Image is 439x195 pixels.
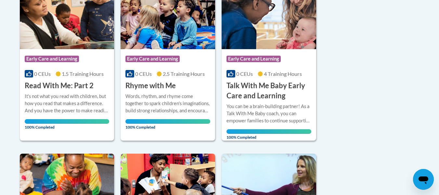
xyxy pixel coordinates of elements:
span: 100% Completed [125,119,210,130]
span: 4 Training Hours [264,71,302,77]
h3: Rhyme with Me [125,81,176,91]
span: 1.5 Training Hours [62,71,104,77]
span: 0 CEUs [34,71,51,77]
span: 2.5 Training Hours [163,71,205,77]
span: Early Care and Learning [226,56,281,62]
span: 0 CEUs [236,71,253,77]
span: 100% Completed [25,119,110,130]
div: Your progress [25,119,110,124]
h3: Read With Me: Part 2 [25,81,94,91]
h3: Talk With Me Baby Early Care and Learning [226,81,311,101]
iframe: Button to launch messaging window [413,169,434,190]
span: Early Care and Learning [125,56,180,62]
div: Your progress [125,119,210,124]
div: You can be a brain-building partner! As a Talk With Me Baby coach, you can empower families to co... [226,103,311,124]
div: Your progress [226,129,311,134]
span: 100% Completed [226,129,311,140]
div: Words, rhythm, and rhyme come together to spark children's imaginations, build strong relationshi... [125,93,210,114]
span: 0 CEUs [135,71,152,77]
span: Early Care and Learning [25,56,79,62]
div: It's not what you read with children, but how you read that makes a difference. And you have the ... [25,93,110,114]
